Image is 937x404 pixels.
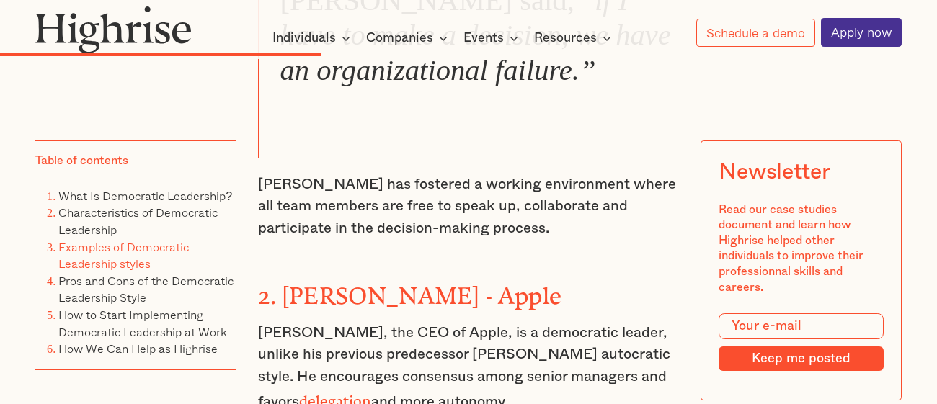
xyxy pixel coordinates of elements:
div: Table of contents [35,153,128,169]
input: Keep me posted [719,346,884,371]
img: Highrise logo [35,6,192,53]
div: Resources [534,30,597,47]
div: Individuals [272,30,355,47]
div: Companies [366,30,452,47]
div: Companies [366,30,433,47]
strong: 2. [PERSON_NAME] - Apple [258,282,561,297]
form: Modal Form [719,313,884,371]
a: Pros and Cons of the Democratic Leadership Style [58,271,234,306]
a: What Is Democratic Leadership? [58,186,232,204]
a: Characteristics of Democratic Leadership [58,203,218,238]
a: How We Can Help as Highrise [58,339,218,357]
a: Schedule a demo [696,19,815,48]
div: Read our case studies document and learn how Highrise helped other individuals to improve their p... [719,202,884,295]
div: Events [463,30,523,47]
div: Resources [534,30,616,47]
div: Events [463,30,504,47]
a: Apply now [821,18,902,47]
input: Your e-mail [719,313,884,339]
a: How to Start Implementing Democratic Leadership at Work [58,305,227,341]
div: Individuals [272,30,336,47]
a: Examples of Democratic Leadership styles [58,237,189,272]
div: Newsletter [719,158,830,184]
a: delegation [299,392,371,402]
p: [PERSON_NAME] has fostered a working environment where all team members are free to speak up, col... [258,174,679,239]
